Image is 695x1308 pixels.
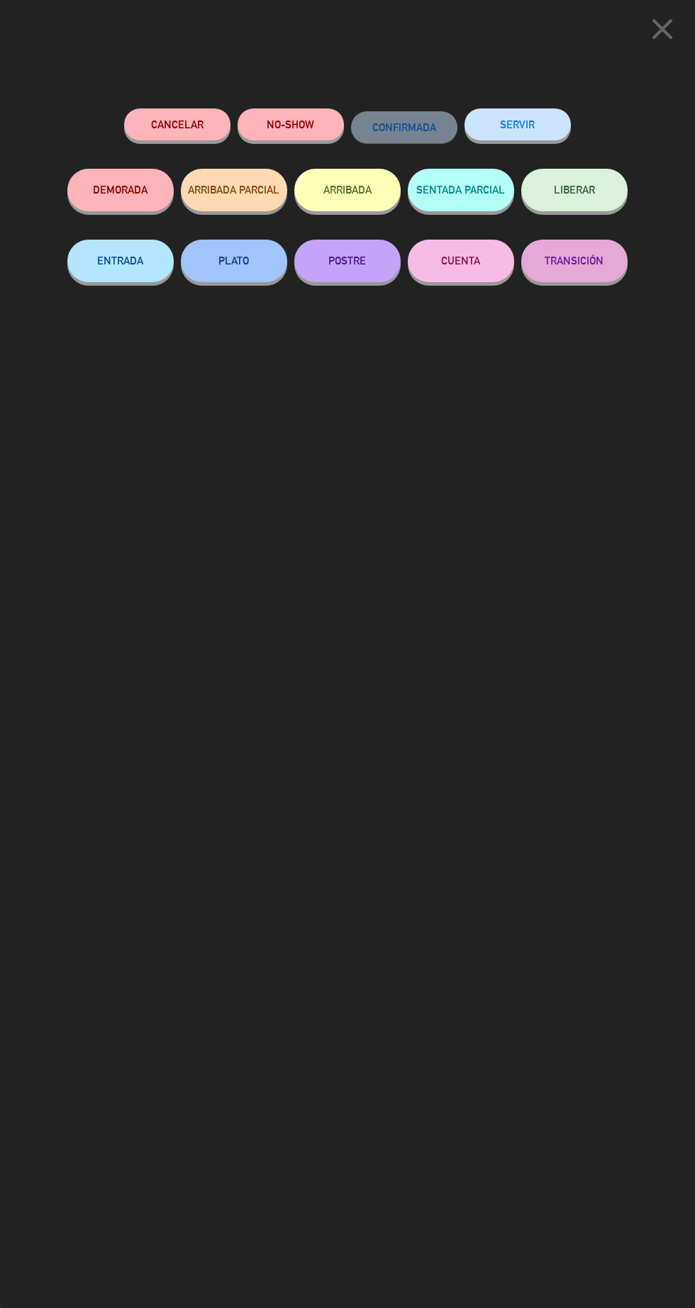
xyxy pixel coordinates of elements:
[67,169,174,211] button: DEMORADA
[189,184,280,196] span: ARRIBADA PARCIAL
[645,11,680,47] i: close
[521,240,628,282] button: TRANSICIÓN
[294,240,401,282] button: POSTRE
[67,240,174,282] button: ENTRADA
[124,108,230,140] button: Cancelar
[640,11,684,52] button: close
[294,169,401,211] button: ARRIBADA
[554,184,595,196] span: LIBERAR
[238,108,344,140] button: NO-SHOW
[408,169,514,211] button: SENTADA PARCIAL
[465,108,571,140] button: SERVIR
[372,121,436,133] span: CONFIRMADA
[351,111,457,143] button: CONFIRMADA
[181,240,287,282] button: PLATO
[408,240,514,282] button: CUENTA
[521,169,628,211] button: LIBERAR
[181,169,287,211] button: ARRIBADA PARCIAL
